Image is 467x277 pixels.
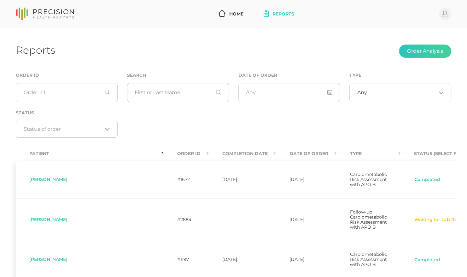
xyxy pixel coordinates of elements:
span: Any [357,89,367,96]
label: Status [16,110,34,116]
th: Order ID : activate to sort column ascending [164,147,209,161]
td: [DATE] [276,161,336,198]
span: [PERSON_NAME] [29,256,67,262]
td: [DATE] [209,161,276,198]
button: Waiting for Lab Result [414,217,466,223]
span: [PERSON_NAME] [29,177,67,182]
label: Type [349,73,361,78]
label: Search [127,73,146,78]
button: Order Analysis [399,45,451,58]
input: Any [238,83,340,102]
a: Home [216,8,246,20]
span: Cardiometabolic Risk Assessment with APO B [350,172,387,187]
span: Follow-up Cardiometabolic Risk Assessment with APO B [350,209,387,230]
input: Search for option [24,126,102,132]
th: Type : activate to sort column ascending [336,147,400,161]
input: Search for option [367,89,436,96]
label: Order ID [16,73,39,78]
td: #1672 [164,161,209,198]
h1: Reports [16,44,55,56]
a: Reports [261,8,297,20]
label: Date of Order [238,73,277,78]
th: Completion Date : activate to sort column ascending [209,147,276,161]
th: Date Of Order : activate to sort column ascending [276,147,336,161]
input: Order ID [16,83,118,102]
button: Completed [414,257,441,263]
button: Completed [414,177,441,183]
div: Search for option [349,83,451,102]
div: Search for option [16,121,118,138]
td: #2884 [164,198,209,241]
th: Patient : activate to sort column descending [16,147,164,161]
span: [PERSON_NAME] [29,217,67,222]
input: First or Last Name [127,83,229,102]
td: [DATE] [276,198,336,241]
span: Cardiometabolic Risk Assessment with APO B [350,251,387,267]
